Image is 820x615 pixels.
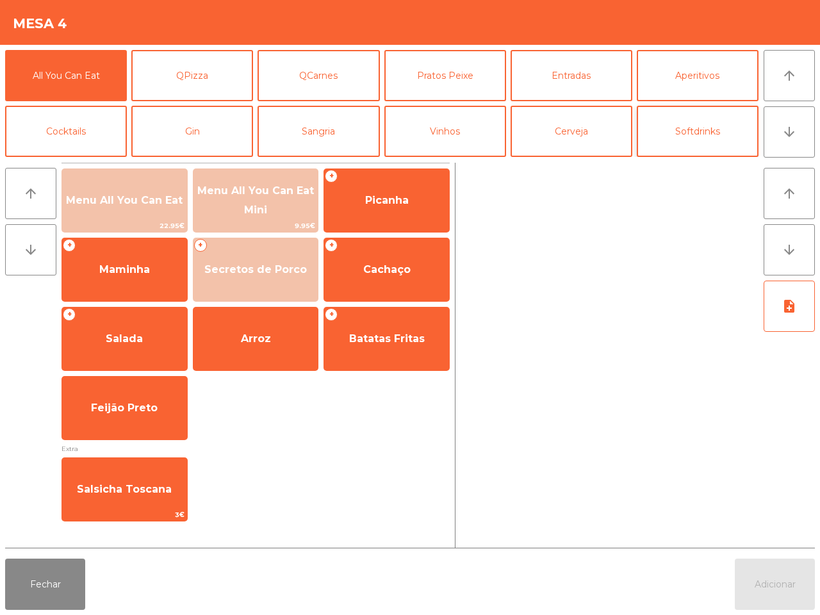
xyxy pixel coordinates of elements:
span: + [325,308,338,321]
span: Menu All You Can Eat [66,194,183,206]
span: + [63,308,76,321]
i: arrow_downward [782,124,797,140]
button: arrow_upward [764,168,815,219]
button: Softdrinks [637,106,758,157]
span: + [325,170,338,183]
span: Arroz [241,332,271,345]
button: arrow_downward [764,224,815,275]
span: Picanha [365,194,409,206]
span: Batatas Fritas [349,332,425,345]
button: Pratos Peixe [384,50,506,101]
i: arrow_downward [782,242,797,258]
i: arrow_upward [782,68,797,83]
span: 9.95€ [193,220,318,232]
span: + [325,239,338,252]
i: note_add [782,299,797,314]
button: arrow_downward [5,224,56,275]
span: + [63,239,76,252]
span: 22.95€ [62,220,187,232]
h4: Mesa 4 [13,14,67,33]
button: Aperitivos [637,50,758,101]
span: Salsicha Toscana [77,483,172,495]
button: Fechar [5,559,85,610]
button: Cocktails [5,106,127,157]
button: Entradas [511,50,632,101]
button: arrow_upward [5,168,56,219]
button: note_add [764,281,815,332]
span: Menu All You Can Eat Mini [197,184,314,216]
button: arrow_downward [764,106,815,158]
button: All You Can Eat [5,50,127,101]
button: QCarnes [258,50,379,101]
span: Extra [61,443,450,455]
span: Salada [106,332,143,345]
button: arrow_upward [764,50,815,101]
span: 3€ [62,509,187,521]
span: + [194,239,207,252]
button: Gin [131,106,253,157]
button: QPizza [131,50,253,101]
span: Cachaço [363,263,411,275]
button: Vinhos [384,106,506,157]
i: arrow_upward [782,186,797,201]
button: Sangria [258,106,379,157]
span: Secretos de Porco [204,263,307,275]
i: arrow_upward [23,186,38,201]
button: Cerveja [511,106,632,157]
span: Maminha [99,263,150,275]
i: arrow_downward [23,242,38,258]
span: Feijão Preto [91,402,158,414]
